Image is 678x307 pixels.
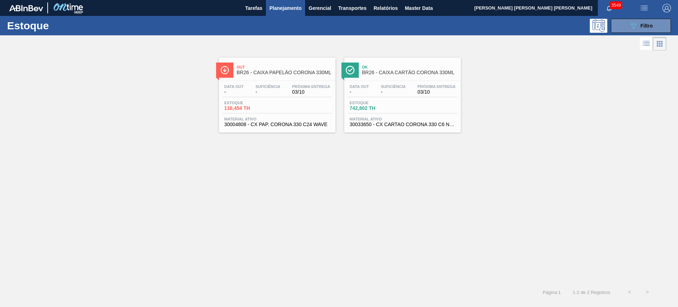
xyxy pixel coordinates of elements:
img: Logout [662,4,671,12]
span: BR26 - CAIXA PAPELÃO CORONA 330ML [237,70,332,75]
img: TNhmsLtSVTkK8tSr43FrP2fwEKptu5GPRR3wAAAABJRU5ErkJggg== [9,5,43,11]
span: Página : 1 [543,290,561,295]
span: Out [237,65,332,69]
span: Suficiência [255,84,280,89]
span: 30004808 - CX PAP. CORONA 330 C24 WAVE [224,122,330,127]
span: Planejamento [269,4,302,12]
img: userActions [640,4,648,12]
span: - [255,89,280,95]
span: BR26 - CAIXA CARTÃO CORONA 330ML [362,70,457,75]
button: > [638,283,656,301]
span: Material ativo [350,117,456,121]
span: 116,454 TH [224,106,274,111]
span: Estoque [350,101,399,105]
span: Tarefas [245,4,262,12]
span: 03/10 [292,89,330,95]
span: Material ativo [224,117,330,121]
span: - [381,89,405,95]
span: - [350,89,369,95]
span: Data out [224,84,244,89]
a: ÍconeOutBR26 - CAIXA PAPELÃO CORONA 330MLData out-Suficiência-Próxima Entrega03/10Estoque116,454 ... [214,52,339,132]
div: Visão em Cards [653,37,666,51]
button: Notificações [598,3,620,13]
span: Relatórios [374,4,398,12]
img: Ícone [346,66,355,75]
span: Transportes [338,4,367,12]
span: Estoque [224,101,274,105]
h1: Estoque [7,22,113,30]
button: Filtro [611,19,671,33]
span: Data out [350,84,369,89]
img: Ícone [220,66,229,75]
button: < [621,283,638,301]
span: Ok [362,65,457,69]
span: 1 - 2 de 2 Registros [571,290,610,295]
span: 742,802 TH [350,106,399,111]
span: Próxima Entrega [292,84,330,89]
span: 3549 [610,1,622,9]
span: 30033650 - CX CARTAO CORONA 330 C6 NIV24 [350,122,456,127]
span: Master Data [405,4,433,12]
span: - [224,89,244,95]
span: 03/10 [417,89,456,95]
a: ÍconeOkBR26 - CAIXA CARTÃO CORONA 330MLData out-Suficiência-Próxima Entrega03/10Estoque742,802 TH... [339,52,464,132]
div: Visão em Lista [640,37,653,51]
div: Pogramando: nenhum usuário selecionado [590,19,607,33]
span: Suficiência [381,84,405,89]
span: Gerencial [309,4,331,12]
span: Próxima Entrega [417,84,456,89]
span: Filtro [641,23,653,29]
